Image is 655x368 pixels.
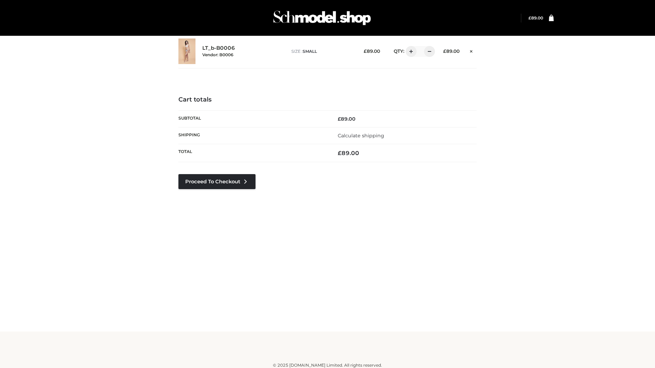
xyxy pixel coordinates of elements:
span: £ [338,116,341,122]
img: Schmodel Admin 964 [271,4,373,31]
span: £ [443,48,446,54]
p: size : [291,48,353,55]
img: LT_b-B0006 - SMALL [178,39,195,64]
th: Subtotal [178,110,327,127]
span: £ [528,15,531,20]
a: £89.00 [528,15,543,20]
bdi: 89.00 [528,15,543,20]
bdi: 89.00 [338,116,355,122]
a: LT_b-B0006 [202,45,235,51]
h4: Cart totals [178,96,477,104]
a: Remove this item [466,46,477,55]
a: Proceed to Checkout [178,174,256,189]
th: Total [178,144,327,162]
span: SMALL [303,49,317,54]
small: Vendor: B0006 [202,52,233,57]
bdi: 89.00 [443,48,460,54]
bdi: 89.00 [364,48,380,54]
div: QTY: [387,46,433,57]
a: Calculate shipping [338,133,384,139]
bdi: 89.00 [338,150,359,156]
th: Shipping [178,127,327,144]
span: £ [364,48,367,54]
span: £ [338,150,341,156]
